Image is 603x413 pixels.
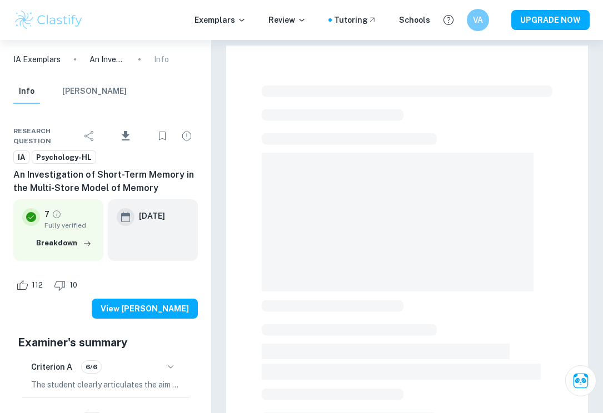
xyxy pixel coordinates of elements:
[176,125,198,147] div: Report issue
[154,53,169,66] p: Info
[52,209,62,219] a: Grade fully verified
[139,210,165,222] h6: [DATE]
[195,14,246,26] p: Exemplars
[472,14,485,26] h6: VA
[13,168,198,195] h6: An Investigation of Short-Term Memory in the Multi-Store Model of Memory
[439,11,458,29] button: Help and Feedback
[13,9,84,31] img: Clastify logo
[63,280,83,291] span: 10
[31,361,72,373] h6: Criterion A
[268,14,306,26] p: Review
[32,150,96,164] a: Psychology-HL
[13,53,61,66] a: IA Exemplars
[26,280,49,291] span: 112
[13,79,40,104] button: Info
[103,122,149,150] div: Download
[511,10,590,30] button: UPGRADE NOW
[92,299,198,319] button: View [PERSON_NAME]
[82,362,101,372] span: 6/6
[399,14,430,26] a: Schools
[467,9,489,31] button: VA
[13,126,78,146] span: Research question
[151,125,173,147] div: Bookmark
[78,125,101,147] div: Share
[33,235,94,251] button: Breakdown
[565,365,596,396] button: Ask Clai
[18,334,193,351] h5: Examiner's summary
[89,53,125,66] p: An Investigation of Short-Term Memory in the Multi-Store Model of Memory
[13,150,29,164] a: IA
[14,152,29,163] span: IA
[13,276,49,294] div: Like
[51,276,83,294] div: Dislike
[31,379,180,391] p: The student clearly articulates the aim of their investigation, focusing on the effect of delay t...
[334,14,377,26] a: Tutoring
[62,79,127,104] button: [PERSON_NAME]
[44,220,94,230] span: Fully verified
[32,152,96,163] span: Psychology-HL
[44,208,49,220] p: 7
